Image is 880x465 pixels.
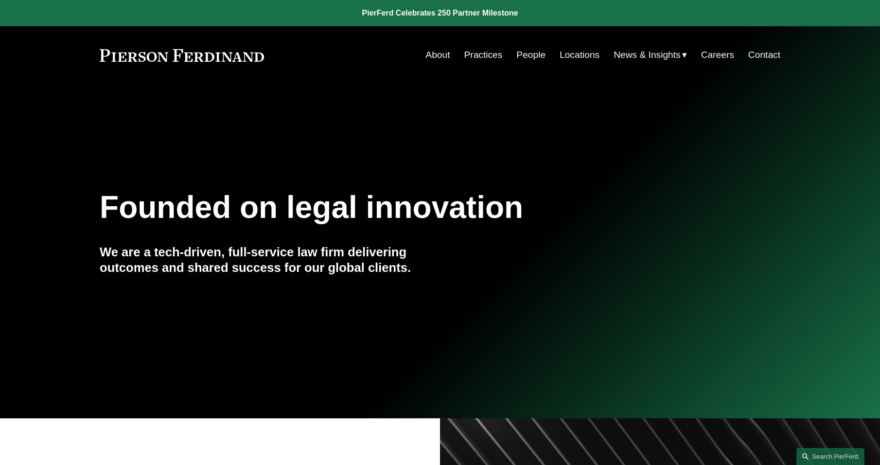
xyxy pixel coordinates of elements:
a: Locations [560,46,599,64]
a: Contact [748,46,780,64]
a: Search this site [796,448,864,465]
a: Careers [701,46,734,64]
a: About [425,46,450,64]
a: Practices [464,46,502,64]
span: News & Insights [614,47,681,64]
a: folder dropdown [614,46,687,64]
h4: We are a tech-driven, full-service law firm delivering outcomes and shared success for our global... [100,244,440,276]
h1: Founded on legal innovation [100,190,667,225]
a: People [516,46,546,64]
